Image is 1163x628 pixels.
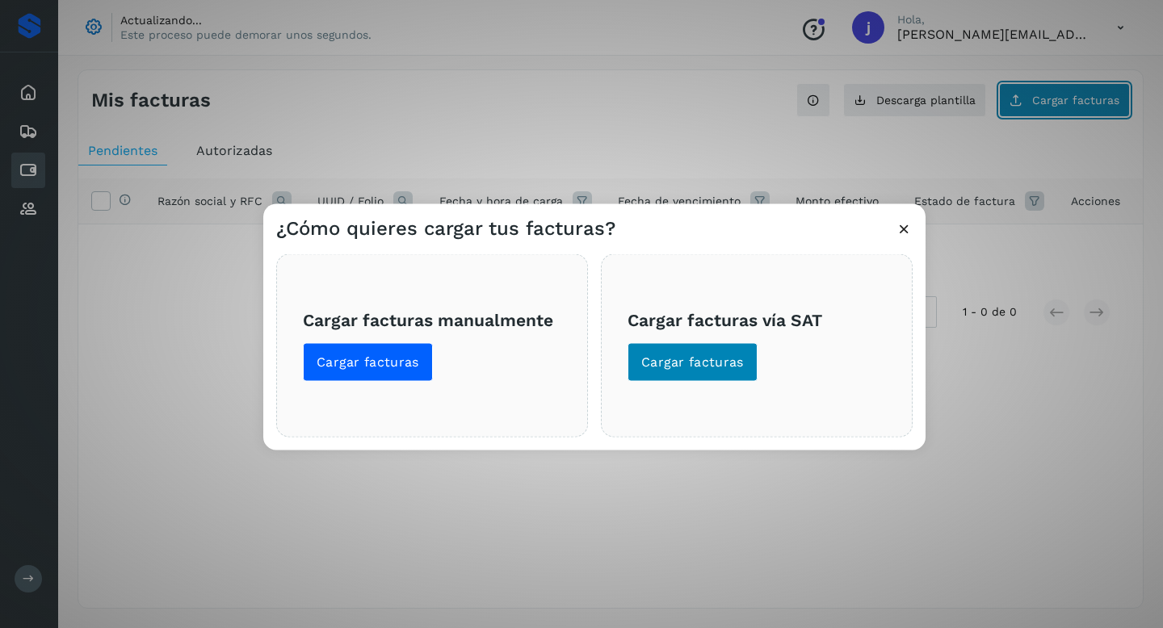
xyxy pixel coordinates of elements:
[628,309,886,329] h3: Cargar facturas vía SAT
[303,309,561,329] h3: Cargar facturas manualmente
[303,343,433,382] button: Cargar facturas
[276,217,615,241] h3: ¿Cómo quieres cargar tus facturas?
[641,354,744,371] span: Cargar facturas
[628,343,758,382] button: Cargar facturas
[317,354,419,371] span: Cargar facturas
